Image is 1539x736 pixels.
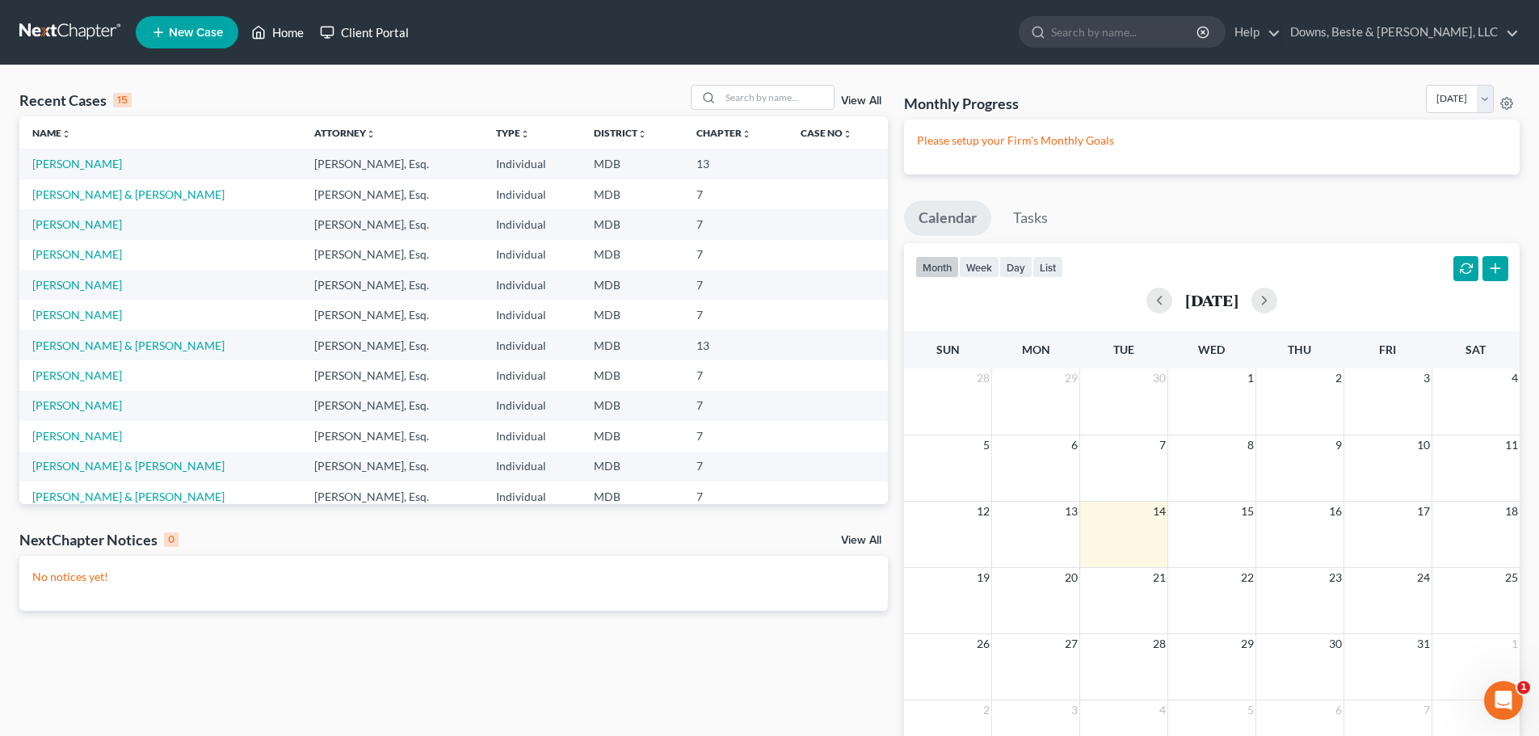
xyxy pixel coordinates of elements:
td: Individual [483,452,581,482]
td: 7 [683,209,788,239]
span: 1 [1510,634,1520,654]
span: 20 [1063,568,1079,587]
span: Tue [1113,343,1134,356]
span: Sun [936,343,960,356]
td: MDB [581,149,683,179]
td: [PERSON_NAME], Esq. [301,421,483,451]
span: Fri [1379,343,1396,356]
span: 11 [1503,435,1520,455]
td: MDB [581,330,683,360]
td: MDB [581,270,683,300]
td: Individual [483,149,581,179]
td: [PERSON_NAME], Esq. [301,300,483,330]
i: unfold_more [61,129,71,139]
td: [PERSON_NAME], Esq. [301,209,483,239]
i: unfold_more [742,129,751,139]
td: Individual [483,240,581,270]
td: MDB [581,482,683,511]
span: 7 [1422,700,1432,720]
p: No notices yet! [32,569,875,585]
span: 5 [982,435,991,455]
a: Calendar [904,200,991,236]
td: Individual [483,300,581,330]
a: Tasks [999,200,1062,236]
h3: Monthly Progress [904,94,1019,113]
span: 4 [1510,368,1520,388]
span: 17 [1415,502,1432,521]
td: MDB [581,300,683,330]
td: 13 [683,330,788,360]
i: unfold_more [366,129,376,139]
td: MDB [581,391,683,421]
td: 7 [683,391,788,421]
div: 0 [164,532,179,547]
td: Individual [483,270,581,300]
td: [PERSON_NAME], Esq. [301,270,483,300]
span: Mon [1022,343,1050,356]
td: 7 [683,240,788,270]
span: 25 [1503,568,1520,587]
a: View All [841,95,881,107]
span: 23 [1327,568,1343,587]
span: 5 [1246,700,1255,720]
span: 29 [1063,368,1079,388]
td: [PERSON_NAME], Esq. [301,391,483,421]
td: MDB [581,240,683,270]
td: Individual [483,360,581,390]
span: 7 [1158,435,1167,455]
span: 2 [1334,368,1343,388]
a: [PERSON_NAME] [32,429,122,443]
span: 3 [1070,700,1079,720]
a: Attorneyunfold_more [314,127,376,139]
td: [PERSON_NAME], Esq. [301,149,483,179]
td: MDB [581,452,683,482]
td: [PERSON_NAME], Esq. [301,240,483,270]
span: 13 [1063,502,1079,521]
span: 31 [1415,634,1432,654]
a: [PERSON_NAME] & [PERSON_NAME] [32,187,225,201]
td: Individual [483,330,581,360]
span: Thu [1288,343,1311,356]
a: [PERSON_NAME] [32,398,122,412]
a: [PERSON_NAME] [32,278,122,292]
a: [PERSON_NAME] & [PERSON_NAME] [32,339,225,352]
span: 27 [1063,634,1079,654]
span: 28 [1151,634,1167,654]
a: View All [841,535,881,546]
td: Individual [483,482,581,511]
td: [PERSON_NAME], Esq. [301,330,483,360]
td: 7 [683,482,788,511]
i: unfold_more [637,129,647,139]
td: [PERSON_NAME], Esq. [301,360,483,390]
span: 22 [1239,568,1255,587]
div: 15 [113,93,132,107]
td: MDB [581,209,683,239]
td: MDB [581,421,683,451]
span: 16 [1327,502,1343,521]
span: 14 [1151,502,1167,521]
td: Individual [483,421,581,451]
button: week [959,256,999,278]
span: New Case [169,27,223,39]
a: Help [1226,18,1280,47]
span: 19 [975,568,991,587]
td: 7 [683,452,788,482]
span: 1 [1246,368,1255,388]
div: Recent Cases [19,90,132,110]
a: [PERSON_NAME] [32,247,122,261]
span: Wed [1198,343,1225,356]
a: Chapterunfold_more [696,127,751,139]
td: Individual [483,209,581,239]
span: 6 [1070,435,1079,455]
button: month [915,256,959,278]
span: 30 [1327,634,1343,654]
div: NextChapter Notices [19,530,179,549]
span: 1 [1517,681,1530,694]
span: 10 [1415,435,1432,455]
td: 7 [683,300,788,330]
span: 30 [1151,368,1167,388]
td: [PERSON_NAME], Esq. [301,482,483,511]
input: Search by name... [721,86,834,109]
a: [PERSON_NAME] & [PERSON_NAME] [32,459,225,473]
span: 2 [982,700,991,720]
